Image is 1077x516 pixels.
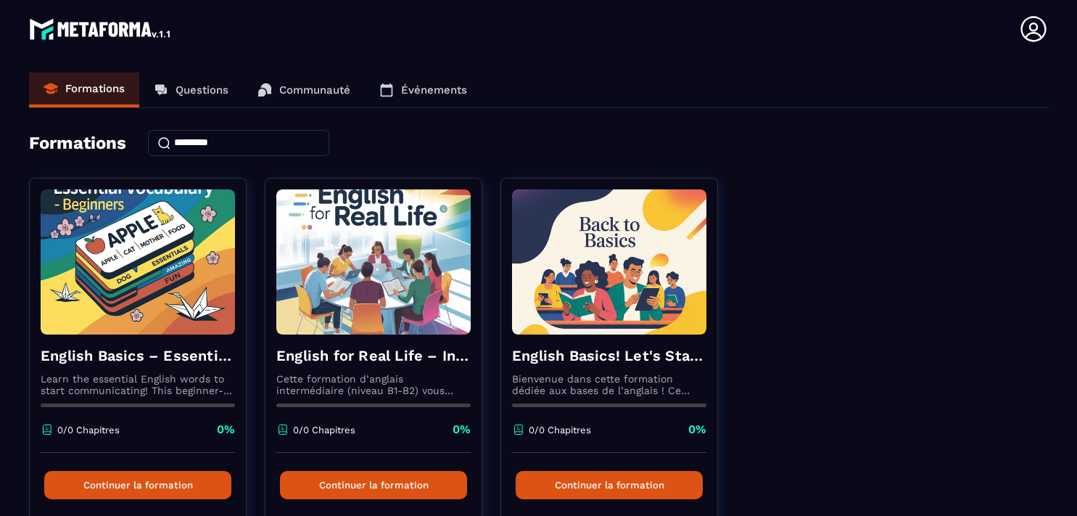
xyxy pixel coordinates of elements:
p: Learn the essential English words to start communicating! This beginner-friendly course will help... [41,373,235,396]
p: Événements [401,83,467,97]
img: formation-background [41,189,235,335]
p: 0/0 Chapitres [57,425,120,435]
p: 0/0 Chapitres [293,425,355,435]
p: 0% [217,422,235,438]
p: 0/0 Chapitres [529,425,591,435]
h4: Formations [29,133,126,153]
p: Formations [65,82,125,95]
p: Questions [176,83,228,97]
button: Continuer la formation [280,471,467,499]
a: Questions [139,73,243,107]
h4: English Basics – Essential Vocabulary for Beginners [41,345,235,366]
p: Bienvenue dans cette formation dédiée aux bases de l’anglais ! Ce module a été conçu pour les déb... [512,373,706,396]
button: Continuer la formation [44,471,231,499]
h4: English Basics! Let's Start English. [512,345,706,366]
a: Communauté [243,73,365,107]
img: logo [29,15,173,44]
p: 0% [688,422,706,438]
a: Événements [365,73,482,107]
a: Formations [29,73,139,107]
img: formation-background [276,189,471,335]
p: 0% [453,422,471,438]
p: Cette formation d’anglais intermédiaire (niveau B1-B2) vous aidera à renforcer votre grammaire, e... [276,373,471,396]
h4: English for Real Life – Intermediate Level [276,345,471,366]
button: Continuer la formation [516,471,703,499]
p: Communauté [279,83,350,97]
img: formation-background [512,189,706,335]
